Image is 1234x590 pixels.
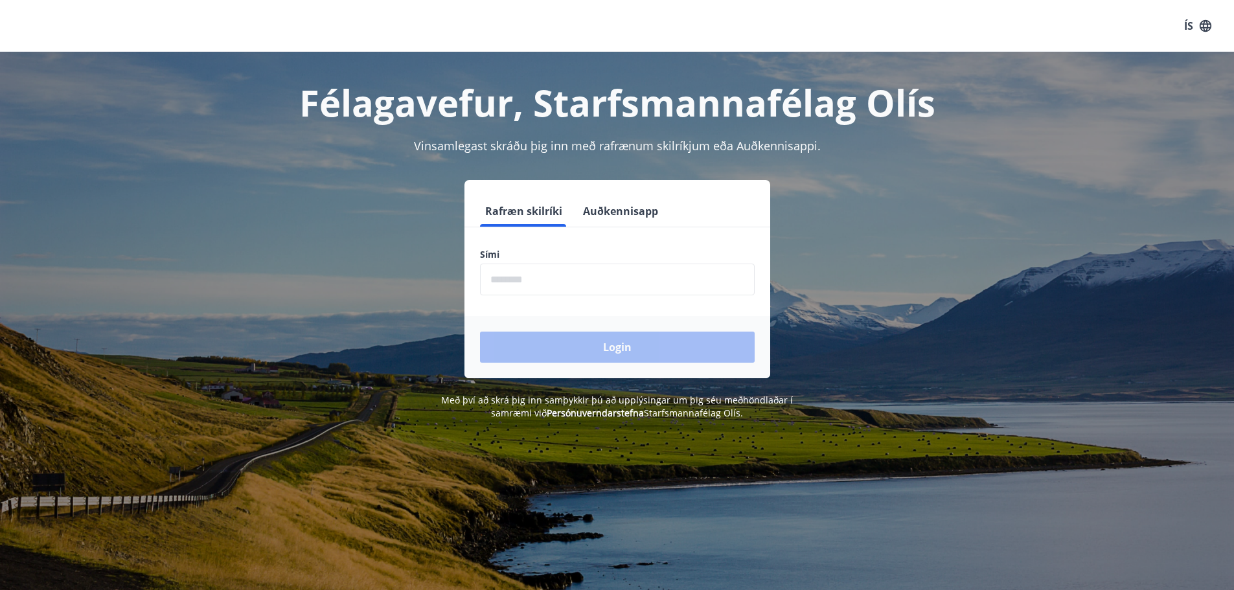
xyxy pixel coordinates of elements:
[480,196,567,227] button: Rafræn skilríki
[578,196,663,227] button: Auðkennisapp
[441,394,793,419] span: Með því að skrá þig inn samþykkir þú að upplýsingar um þig séu meðhöndlaðar í samræmi við Starfsm...
[414,138,821,153] span: Vinsamlegast skráðu þig inn með rafrænum skilríkjum eða Auðkennisappi.
[547,407,644,419] a: Persónuverndarstefna
[166,78,1068,127] h1: Félagavefur, Starfsmannafélag Olís
[1177,14,1218,38] button: ÍS
[480,248,755,261] label: Sími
